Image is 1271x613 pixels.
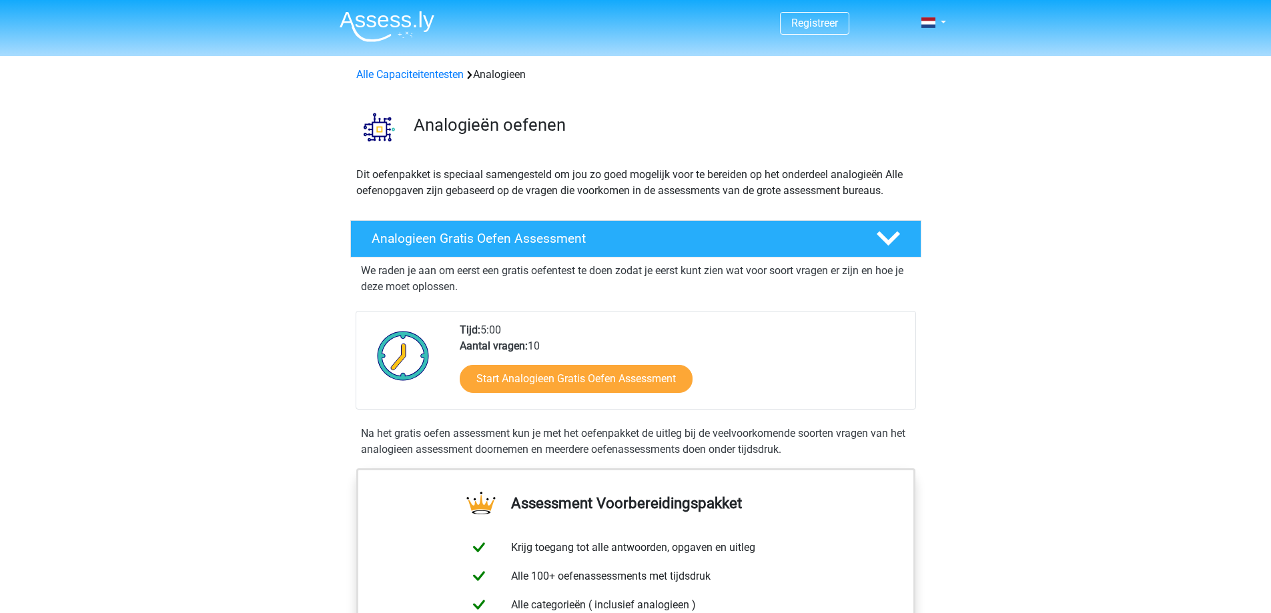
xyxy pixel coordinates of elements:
div: 5:00 10 [450,322,915,409]
h3: Analogieën oefenen [414,115,911,135]
h4: Analogieen Gratis Oefen Assessment [372,231,855,246]
div: Na het gratis oefen assessment kun je met het oefenpakket de uitleg bij de veelvoorkomende soorte... [356,426,916,458]
img: analogieen [351,99,408,155]
a: Registreer [791,17,838,29]
b: Tijd: [460,324,480,336]
a: Alle Capaciteitentesten [356,68,464,81]
img: Assessly [340,11,434,42]
a: Analogieen Gratis Oefen Assessment [345,220,927,257]
img: Klok [370,322,437,389]
b: Aantal vragen: [460,340,528,352]
p: Dit oefenpakket is speciaal samengesteld om jou zo goed mogelijk voor te bereiden op het onderdee... [356,167,915,199]
p: We raden je aan om eerst een gratis oefentest te doen zodat je eerst kunt zien wat voor soort vra... [361,263,911,295]
div: Analogieen [351,67,921,83]
a: Start Analogieen Gratis Oefen Assessment [460,365,693,393]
